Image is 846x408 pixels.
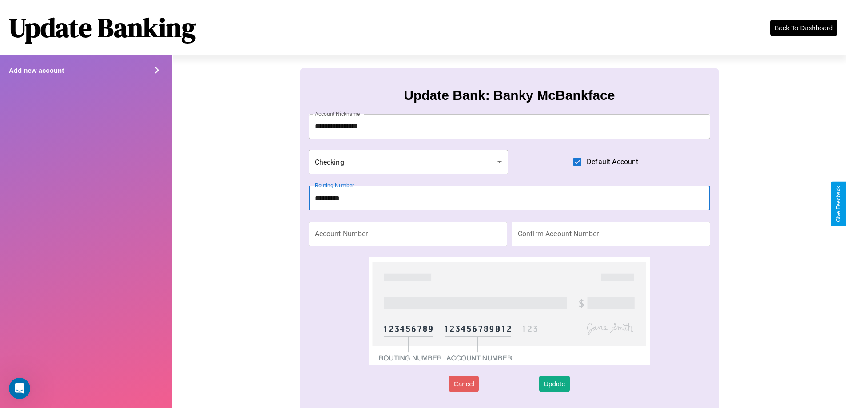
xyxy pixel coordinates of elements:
h3: Update Bank: Banky McBankface [404,88,615,103]
h4: Add new account [9,67,64,74]
h1: Update Banking [9,9,196,46]
label: Account Nickname [315,110,360,118]
button: Back To Dashboard [770,20,837,36]
iframe: Intercom live chat [9,378,30,399]
img: check [369,257,650,365]
div: Give Feedback [835,186,842,222]
div: Checking [309,150,508,174]
button: Update [539,376,569,392]
button: Cancel [449,376,479,392]
label: Routing Number [315,182,354,189]
span: Default Account [587,157,638,167]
